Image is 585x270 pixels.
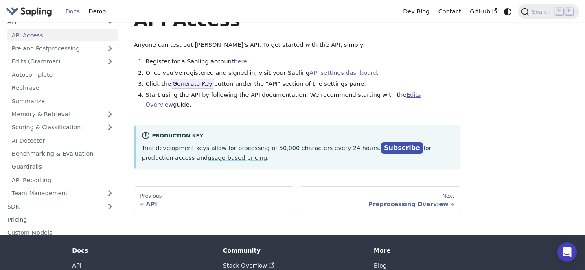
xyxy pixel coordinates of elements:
[7,56,118,67] a: Edits (Grammar)
[7,82,118,94] a: Rephrase
[307,193,454,199] div: Next
[3,16,102,28] a: API
[3,227,118,239] a: Custom Models
[374,262,387,269] a: Blog
[300,186,460,214] a: NextPreprocessing Overview
[171,79,214,89] span: Generate Key
[234,58,247,65] a: here
[7,95,118,107] a: Summarize
[61,5,84,18] a: Docs
[6,6,52,17] img: Sapling.ai
[7,109,118,120] a: Memory & Retrieval
[142,131,455,141] div: Production Key
[102,16,118,28] button: Collapse sidebar category 'API'
[140,193,288,199] div: Previous
[7,161,118,173] a: Guardrails
[7,174,118,186] a: API Reporting
[208,155,267,161] a: usage-based pricing
[555,8,563,15] kbd: ⌘
[381,142,423,154] a: Subscribe
[134,40,460,50] p: Anyone can test out [PERSON_NAME]'s API. To get started with the API, simply:
[557,242,577,262] div: Open Intercom Messenger
[565,8,573,15] kbd: K
[84,5,110,18] a: Demo
[134,186,294,214] a: PreviousAPI
[7,122,118,133] a: Scoring & Classification
[465,5,502,18] a: GitHub
[374,247,513,254] div: More
[3,214,118,226] a: Pricing
[6,6,55,17] a: Sapling.ai
[518,4,579,19] button: Search (Command+K)
[102,200,118,212] button: Expand sidebar category 'SDK'
[223,262,274,269] a: Stack Overflow
[146,57,461,67] li: Register for a Sapling account .
[7,135,118,146] a: AI Detector
[7,29,118,41] a: API Access
[72,262,81,269] a: API
[309,70,377,76] a: API settings dashboard
[529,9,555,15] span: Search
[142,143,455,163] p: Trial development keys allow for processing of 50,000 characters every 24 hours. for production a...
[399,5,434,18] a: Dev Blog
[146,90,461,110] li: Start using the API by following the API documentation. We recommend starting with the guide.
[307,200,454,208] div: Preprocessing Overview
[434,5,466,18] a: Contact
[502,6,514,17] button: Switch between dark and light mode (currently system mode)
[140,200,288,208] div: API
[223,247,362,254] div: Community
[7,187,118,199] a: Team Management
[134,186,460,214] nav: Docs pages
[72,247,211,254] div: Docs
[3,200,102,212] a: SDK
[7,148,118,160] a: Benchmarking & Evaluation
[7,69,118,81] a: Autocomplete
[146,68,461,78] li: Once you've registered and signed in, visit your Sapling .
[7,43,118,54] a: Pre and Postprocessing
[146,79,461,89] li: Click the button under the "API" section of the settings pane.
